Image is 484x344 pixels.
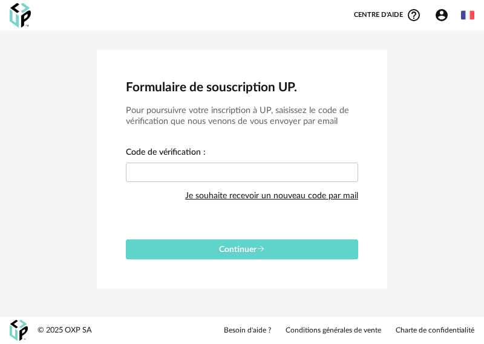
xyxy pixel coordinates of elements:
span: Continuer [219,245,265,254]
a: Besoin d'aide ? [224,326,271,336]
div: Je souhaite recevoir un nouveau code par mail [185,184,358,208]
a: Charte de confidentialité [396,326,474,336]
button: Continuer [126,239,358,259]
a: Conditions générales de vente [286,326,381,336]
label: Code de vérification : [126,148,206,159]
span: Help Circle Outline icon [407,8,421,22]
img: fr [461,8,474,22]
img: OXP [10,320,28,341]
img: OXP [10,3,31,28]
span: Centre d'aideHelp Circle Outline icon [354,8,421,22]
h2: Formulaire de souscription UP. [126,79,358,96]
span: Account Circle icon [434,8,454,22]
span: Account Circle icon [434,8,449,22]
div: © 2025 OXP SA [38,325,92,336]
h3: Pour poursuivre votre inscription à UP, saisissez le code de vérification que nous venons de vous... [126,105,358,128]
